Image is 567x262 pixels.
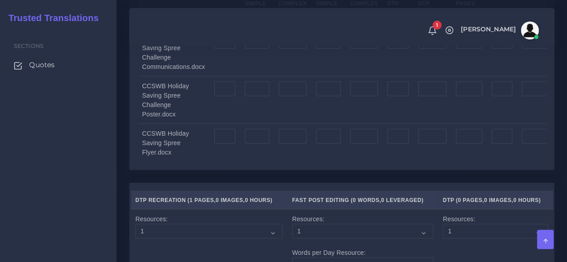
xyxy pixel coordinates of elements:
th: DTP Recreation ( , , ) [131,191,288,210]
span: Sections [14,43,43,49]
a: [PERSON_NAME]avatar [456,21,542,39]
td: CCSWB Holiday Saving Spree Flyer.docx [138,124,210,162]
a: Quotes [7,56,110,74]
span: 1 [433,21,441,30]
h2: Trusted Translations [2,13,99,23]
span: 0 Pages [458,197,482,203]
td: CCSWB Holiday Saving Spree Challenge Poster.docx [138,77,210,124]
span: 0 Leveraged [381,197,421,203]
th: Fast Post Editing ( , ) [287,191,438,210]
span: 0 Images [484,197,511,203]
span: 0 Hours [245,197,270,203]
th: DTP ( , , ) [438,191,553,210]
span: 1 Pages [190,197,214,203]
a: 1 [424,26,440,35]
img: avatar [521,21,539,39]
span: 0 Images [216,197,243,203]
span: 0 Words [353,197,379,203]
a: Trusted Translations [2,11,99,26]
td: CCSWB Holiday Saving Spree Challenge Communications.docx [138,29,210,77]
span: Quotes [29,60,55,70]
span: 0 Hours [513,197,539,203]
span: [PERSON_NAME] [461,26,516,32]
